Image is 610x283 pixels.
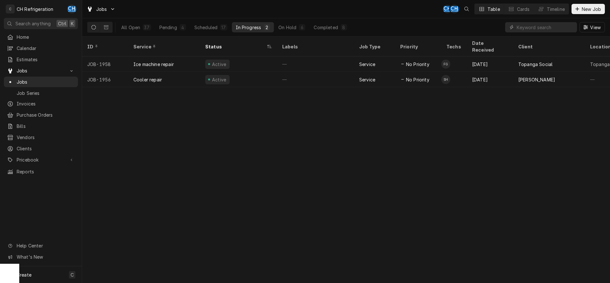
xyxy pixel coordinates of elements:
[518,43,579,50] div: Client
[277,56,354,72] div: —
[58,20,66,27] span: Ctrl
[487,6,500,12] div: Table
[441,60,450,69] div: FG
[4,43,78,54] a: Calendar
[589,24,602,31] span: View
[359,61,375,68] div: Service
[441,75,450,84] div: SH
[236,24,261,31] div: In Progress
[443,4,452,13] div: CH
[211,61,227,68] div: Active
[547,6,565,12] div: Timeline
[4,98,78,109] a: Invoices
[443,4,452,13] div: Chris Hiraga's Avatar
[144,24,149,31] div: 37
[17,100,75,107] span: Invoices
[4,32,78,42] a: Home
[67,4,76,13] div: Chris Hiraga's Avatar
[472,40,507,53] div: Date Received
[17,168,75,175] span: Reports
[17,6,54,12] div: CH Refrigeration
[4,143,78,154] a: Clients
[4,88,78,98] a: Job Series
[441,75,450,84] div: Steven Hiraga's Avatar
[4,65,78,76] a: Go to Jobs
[406,76,429,83] span: No Priority
[4,54,78,65] a: Estimates
[314,24,338,31] div: Completed
[4,110,78,120] a: Purchase Orders
[71,271,74,278] span: C
[300,24,304,31] div: 6
[87,43,122,50] div: ID
[277,72,354,87] div: —
[517,6,530,12] div: Cards
[211,76,227,83] div: Active
[6,4,15,13] div: C
[194,24,217,31] div: Scheduled
[462,4,472,14] button: Open search
[133,76,162,83] div: Cooler repair
[121,24,140,31] div: All Open
[17,56,75,63] span: Estimates
[342,24,346,31] div: 8
[17,67,65,74] span: Jobs
[400,43,435,50] div: Priority
[17,123,75,129] span: Bills
[205,43,266,50] div: Status
[17,156,65,163] span: Pricebook
[467,72,513,87] div: [DATE]
[441,60,450,69] div: Fred Gonzalez's Avatar
[17,145,75,152] span: Clients
[17,242,74,249] span: Help Center
[17,79,75,85] span: Jobs
[17,112,75,118] span: Purchase Orders
[467,56,513,72] div: [DATE]
[67,4,76,13] div: CH
[71,20,74,27] span: K
[282,43,349,50] div: Labels
[133,61,174,68] div: Ice machine repair
[159,24,177,31] div: Pending
[4,154,78,165] a: Go to Pricebook
[359,43,390,50] div: Job Type
[17,134,75,141] span: Vendors
[17,45,75,52] span: Calendar
[4,166,78,177] a: Reports
[96,6,107,12] span: Jobs
[4,252,78,262] a: Go to What's New
[518,61,553,68] div: Topanga Social
[517,22,574,32] input: Keyword search
[265,24,269,31] div: 2
[15,20,51,27] span: Search anything
[17,272,31,278] span: Create
[82,56,128,72] div: JOB-1958
[572,4,605,14] button: New Job
[580,6,602,12] span: New Job
[4,18,78,29] button: Search anythingCtrlK
[450,4,459,13] div: CH
[221,24,226,31] div: 17
[4,132,78,143] a: Vendors
[4,121,78,131] a: Bills
[181,24,185,31] div: 4
[406,61,429,68] span: No Priority
[4,240,78,251] a: Go to Help Center
[359,76,375,83] div: Service
[82,72,128,87] div: JOB-1956
[446,43,462,50] div: Techs
[278,24,296,31] div: On Hold
[518,76,555,83] div: [PERSON_NAME]
[133,43,194,50] div: Service
[17,90,75,96] span: Job Series
[4,77,78,87] a: Jobs
[17,34,75,40] span: Home
[17,254,74,260] span: What's New
[450,4,459,13] div: Chris Hiraga's Avatar
[580,22,605,32] button: View
[84,4,118,14] a: Go to Jobs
